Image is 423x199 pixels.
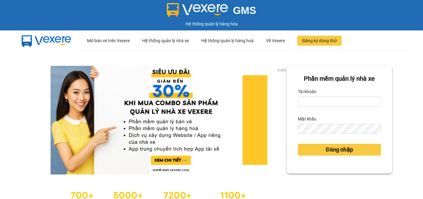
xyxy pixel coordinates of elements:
[298,144,381,156] button: Đăng nhập
[298,87,316,97] label: Tài khoản
[278,66,287,174] button: next slide / item
[87,31,130,51] div: Mở bán vé trên Vexere
[233,5,256,16] span: GMS
[2,20,421,27] div: Hệ thống quản lý hàng hóa
[15,30,77,51] img: mbUUG5Q.png
[298,124,381,134] input: Mật khẩu
[276,66,287,74] p: 2 of 3
[302,37,337,44] span: Đăng ký dùng thử
[298,97,381,106] input: Tài khoản
[167,3,228,17] img: logo 2
[326,145,353,154] span: Đăng nhập
[165,167,168,170] li: slide item 3
[31,66,40,174] button: previous slide / item
[167,9,256,14] a: GMS
[142,31,189,51] div: Hệ thống quản lý nhà xe
[150,167,153,170] li: slide item 1
[266,31,285,51] div: Về Vexere
[297,36,342,46] button: Đăng ký dùng thử
[158,167,160,170] li: slide item 2
[298,74,381,84] div: Phần mềm quản lý nhà xe
[298,114,316,124] label: Mật khẩu
[201,31,254,51] div: Hệ thống quản lý hàng hoá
